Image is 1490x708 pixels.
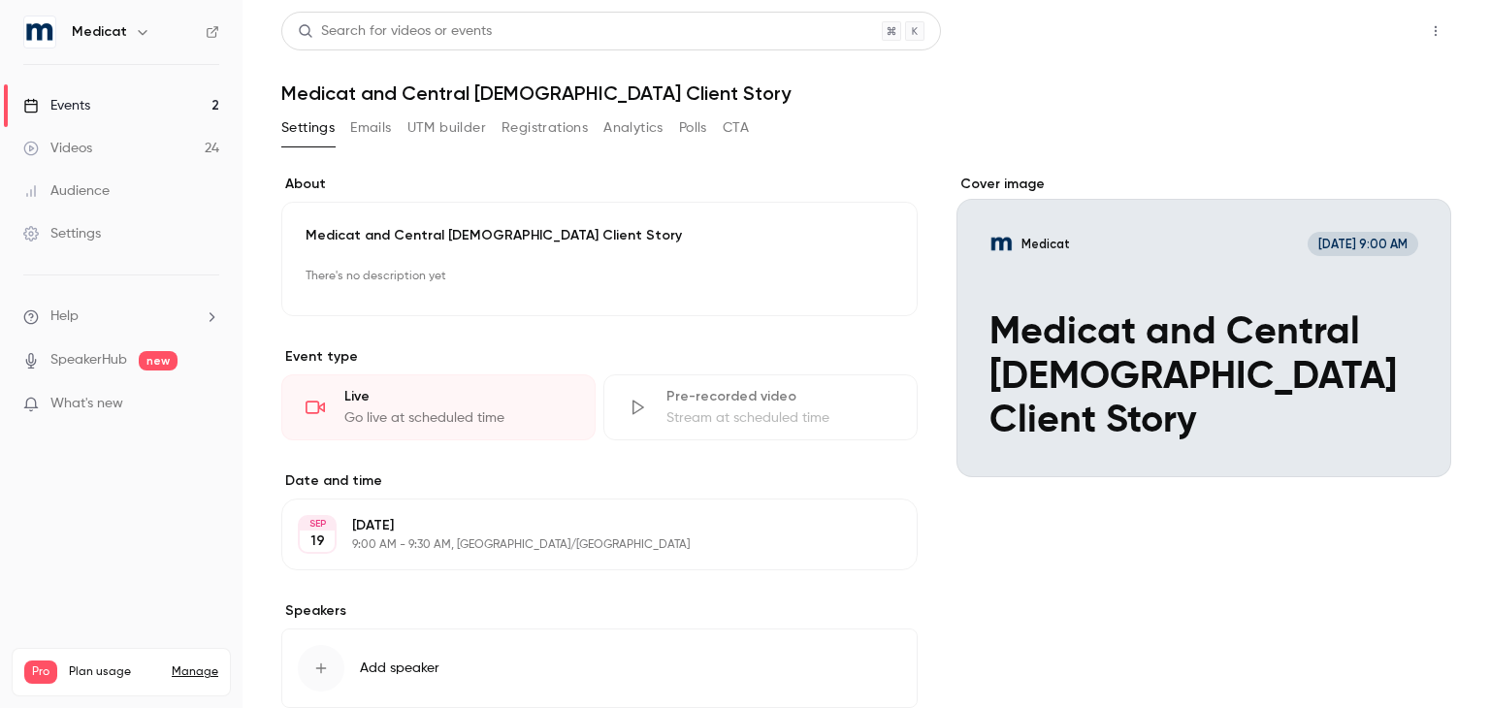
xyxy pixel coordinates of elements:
p: There's no description yet [306,261,893,292]
button: Emails [350,113,391,144]
button: UTM builder [407,113,486,144]
p: Event type [281,347,918,367]
h6: Medicat [72,22,127,42]
p: 19 [310,531,325,551]
span: Plan usage [69,664,160,680]
button: Settings [281,113,335,144]
a: SpeakerHub [50,350,127,370]
button: Analytics [603,113,664,144]
button: Registrations [502,113,588,144]
span: Pro [24,660,57,684]
label: Cover image [956,175,1451,194]
div: Go live at scheduled time [344,408,571,428]
div: LiveGo live at scheduled time [281,374,596,440]
p: [DATE] [352,516,815,535]
span: Help [50,306,79,327]
label: Date and time [281,471,918,491]
div: Stream at scheduled time [666,408,893,428]
div: SEP [300,517,335,531]
span: Add speaker [360,659,439,678]
img: Medicat [24,16,55,48]
p: 9:00 AM - 9:30 AM, [GEOGRAPHIC_DATA]/[GEOGRAPHIC_DATA] [352,537,815,553]
a: Manage [172,664,218,680]
button: Share [1328,12,1405,50]
section: Cover image [956,175,1451,477]
span: What's new [50,394,123,414]
div: Search for videos or events [298,21,492,42]
div: Settings [23,224,101,243]
div: Live [344,387,571,406]
span: new [139,351,178,370]
div: Videos [23,139,92,158]
div: Pre-recorded video [666,387,893,406]
div: Pre-recorded videoStream at scheduled time [603,374,918,440]
div: Events [23,96,90,115]
button: Add speaker [281,628,918,708]
h1: Medicat and Central [DEMOGRAPHIC_DATA] Client Story [281,81,1451,105]
div: Audience [23,181,110,201]
button: Polls [679,113,707,144]
button: CTA [723,113,749,144]
li: help-dropdown-opener [23,306,219,327]
p: Medicat and Central [DEMOGRAPHIC_DATA] Client Story [306,226,893,245]
label: Speakers [281,601,918,621]
label: About [281,175,918,194]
